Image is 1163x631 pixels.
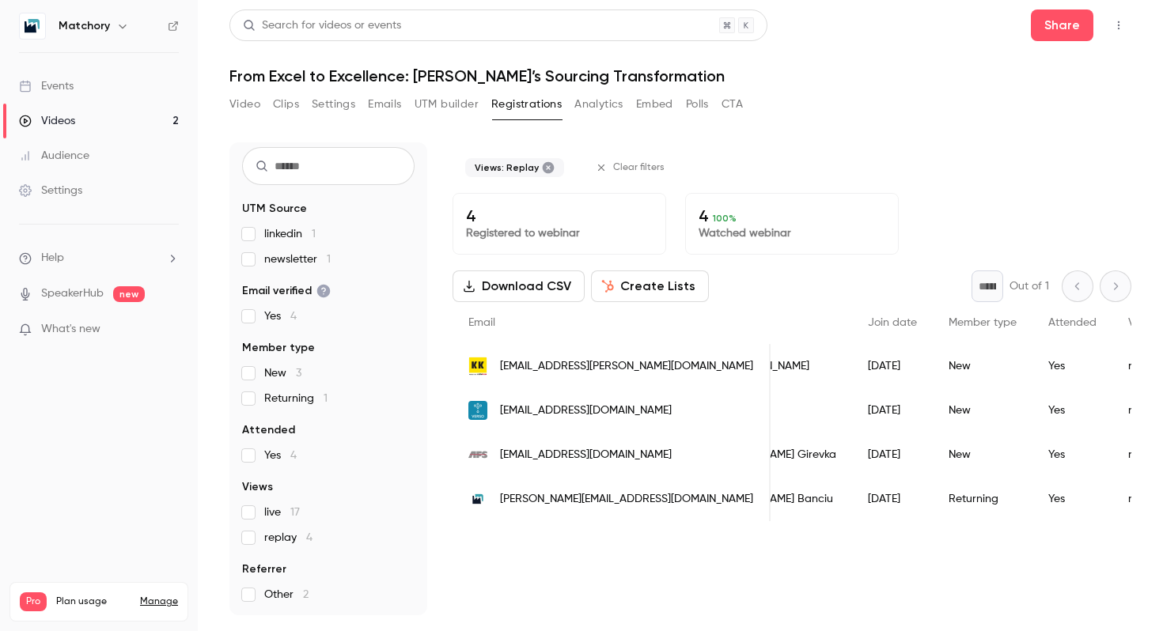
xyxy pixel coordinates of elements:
[290,311,297,322] span: 4
[303,589,309,600] span: 2
[306,532,313,543] span: 4
[242,201,307,217] span: UTM Source
[697,344,852,388] div: Uli [PERSON_NAME]
[699,225,885,241] p: Watched webinar
[466,206,653,225] p: 4
[242,340,315,356] span: Member type
[264,530,313,546] span: replay
[19,78,74,94] div: Events
[290,450,297,461] span: 4
[324,393,328,404] span: 1
[273,92,299,117] button: Clips
[491,92,562,117] button: Registrations
[713,213,737,224] span: 100 %
[20,592,47,611] span: Pro
[19,113,75,129] div: Videos
[697,388,852,433] div: Bill Bolls
[1032,477,1112,521] div: Yes
[242,422,295,438] span: Attended
[243,17,401,34] div: Search for videos or events
[591,270,709,302] button: Create Lists
[296,368,301,379] span: 3
[574,92,623,117] button: Analytics
[949,317,1017,328] span: Member type
[468,445,487,464] img: afs.biz
[852,433,933,477] div: [DATE]
[264,448,297,463] span: Yes
[327,254,331,265] span: 1
[264,504,300,520] span: live
[264,391,328,406] span: Returning
[500,402,672,419] span: [EMAIL_ADDRESS][DOMAIN_NAME]
[468,401,487,420] img: verso.de
[699,206,885,225] p: 4
[59,18,110,34] h6: Matchory
[636,92,673,117] button: Embed
[933,433,1032,477] div: New
[113,286,145,302] span: new
[264,308,297,324] span: Yes
[542,161,555,174] button: Remove "Replay views" from selected filters
[19,148,89,164] div: Audience
[312,92,355,117] button: Settings
[852,344,933,388] div: [DATE]
[242,561,286,577] span: Referrer
[475,161,539,174] span: Views: Replay
[242,201,415,603] section: facet-groups
[500,491,753,508] span: [PERSON_NAME][EMAIL_ADDRESS][DOMAIN_NAME]
[933,344,1032,388] div: New
[722,92,743,117] button: CTA
[1106,13,1131,38] button: Top Bar Actions
[500,358,753,375] span: [EMAIL_ADDRESS][PERSON_NAME][DOMAIN_NAME]
[19,250,179,266] li: help-dropdown-opener
[229,92,260,117] button: Video
[56,595,131,608] span: Plan usage
[466,225,653,241] p: Registered to webinar
[1032,388,1112,433] div: Yes
[868,317,917,328] span: Join date
[41,321,100,338] span: What's new
[264,251,331,267] span: newsletter
[468,357,487,376] img: kaiserkraft.com
[1031,9,1093,41] button: Share
[1010,278,1049,294] p: Out of 1
[852,477,933,521] div: [DATE]
[697,433,852,477] div: [PERSON_NAME] Girevka
[264,226,316,242] span: linkedin
[242,283,331,299] span: Email verified
[1032,433,1112,477] div: Yes
[589,155,674,180] button: Clear filters
[19,183,82,198] div: Settings
[933,477,1032,521] div: Returning
[933,388,1032,433] div: New
[468,317,495,328] span: Email
[852,388,933,433] div: [DATE]
[290,507,300,518] span: 17
[242,479,273,495] span: Views
[229,66,1131,85] h1: From Excel to Excellence: [PERSON_NAME]’s Sourcing Transformation
[264,365,301,381] span: New
[41,250,64,266] span: Help
[468,489,487,508] img: matchory.com
[415,92,479,117] button: UTM builder
[1128,317,1157,328] span: Views
[1048,317,1097,328] span: Attended
[140,595,178,608] a: Manage
[41,285,104,302] a: SpeakerHub
[613,161,665,174] span: Clear filters
[686,92,709,117] button: Polls
[1032,344,1112,388] div: Yes
[453,270,585,302] button: Download CSV
[312,229,316,240] span: 1
[264,587,309,603] span: Other
[368,92,401,117] button: Emails
[500,447,672,463] span: [EMAIL_ADDRESS][DOMAIN_NAME]
[697,477,852,521] div: [PERSON_NAME] Banciu
[20,13,45,39] img: Matchory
